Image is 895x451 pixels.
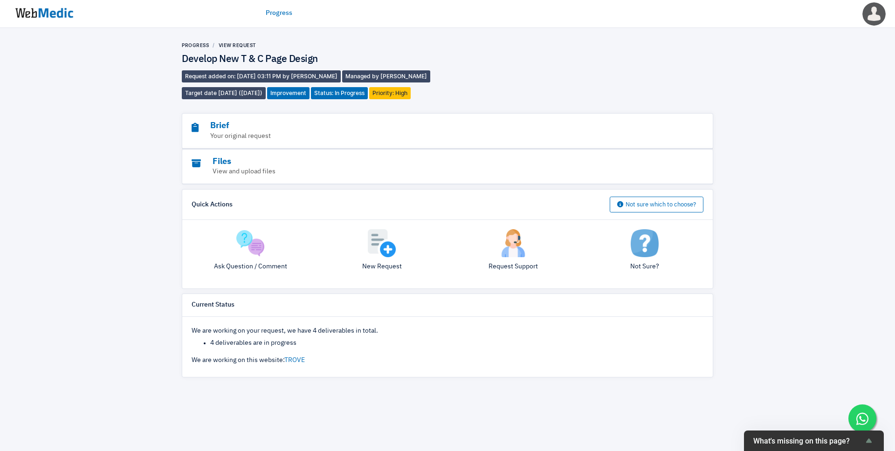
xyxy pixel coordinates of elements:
[236,229,264,257] img: question.png
[192,157,652,167] h3: Files
[284,357,305,363] a: TROVE
[182,42,447,49] nav: breadcrumb
[610,197,703,212] button: Not sure which to choose?
[753,435,874,446] button: Show survey - What's missing on this page?
[192,301,234,309] h6: Current Status
[368,229,396,257] img: add.png
[323,262,441,272] p: New Request
[210,338,703,348] li: 4 deliverables are in progress
[192,355,703,365] p: We are working on this website:
[266,8,292,18] a: Progress
[631,229,659,257] img: not-sure.png
[499,229,527,257] img: support.png
[267,87,310,99] span: Improvement
[586,262,703,272] p: Not Sure?
[182,42,209,48] a: Progress
[182,70,341,82] span: Request added on: [DATE] 03:11 PM by [PERSON_NAME]
[219,42,256,48] a: View Request
[182,87,266,99] span: Target date [DATE] ([DATE])
[192,131,652,141] p: Your original request
[192,262,309,272] p: Ask Question / Comment
[311,87,368,99] span: Status: In Progress
[182,54,447,66] h4: Develop New T & C Page Design
[192,167,652,177] p: View and upload files
[192,121,652,131] h3: Brief
[342,70,430,82] span: Managed by [PERSON_NAME]
[192,326,703,336] p: We are working on your request, we have 4 deliverables in total.
[192,201,233,209] h6: Quick Actions
[753,437,863,445] span: What's missing on this page?
[369,87,411,99] span: Priority: High
[454,262,572,272] p: Request Support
